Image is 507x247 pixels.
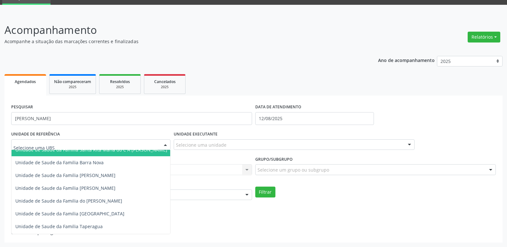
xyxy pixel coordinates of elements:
[255,102,301,112] label: DATA DE ATENDIMENTO
[255,112,374,125] input: Selecione um intervalo
[176,142,226,148] span: Selecione uma unidade
[13,142,157,154] input: Selecione uma UBS
[11,129,60,139] label: UNIDADE DE REFERÊNCIA
[15,223,103,229] span: Unidade de Saude da Familia Taperagua
[174,129,218,139] label: UNIDADE EXECUTANTE
[104,85,136,89] div: 2025
[15,147,167,153] span: Unidade de Saude da Familia Santa Rita Maria do C A [PERSON_NAME]
[15,211,124,217] span: Unidade de Saude da Familia [GEOGRAPHIC_DATA]
[154,79,176,84] span: Cancelados
[4,38,353,45] p: Acompanhe a situação das marcações correntes e finalizadas
[54,79,91,84] span: Não compareceram
[4,22,353,38] p: Acompanhamento
[257,166,329,173] span: Selecione um grupo ou subgrupo
[110,79,130,84] span: Resolvidos
[149,85,181,89] div: 2025
[15,79,36,84] span: Agendados
[255,187,275,197] button: Filtrar
[15,172,115,178] span: Unidade de Saude da Familia [PERSON_NAME]
[378,56,435,64] p: Ano de acompanhamento
[11,102,33,112] label: PESQUISAR
[17,229,72,235] strong: 86 marcações agendadas
[15,159,104,166] span: Unidade de Saude da Familia Barra Nova
[15,198,122,204] span: Unidade de Saude da Familia do [PERSON_NAME]
[11,112,252,125] input: Nome, CNS
[15,185,115,191] span: Unidade de Saude da Familia [PERSON_NAME]
[468,32,500,42] button: Relatórios
[54,85,91,89] div: 2025
[255,154,293,164] label: Grupo/Subgrupo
